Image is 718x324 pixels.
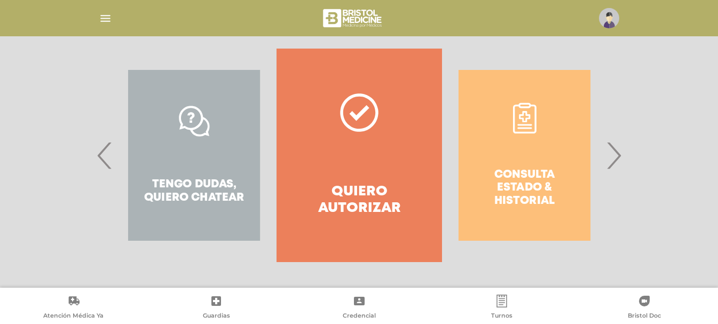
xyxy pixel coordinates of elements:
a: Atención Médica Ya [2,295,145,322]
a: Quiero autorizar [277,49,441,262]
a: Turnos [430,295,573,322]
span: Bristol Doc [628,312,661,321]
span: Next [603,127,624,184]
img: bristol-medicine-blanco.png [321,5,385,31]
span: Atención Médica Ya [43,312,104,321]
a: Guardias [145,295,287,322]
a: Credencial [288,295,430,322]
img: profile-placeholder.svg [599,8,619,28]
img: Cober_menu-lines-white.svg [99,12,112,25]
span: Turnos [491,312,512,321]
span: Guardias [203,312,230,321]
h4: Quiero autorizar [296,184,422,217]
a: Bristol Doc [573,295,716,322]
span: Credencial [343,312,376,321]
span: Previous [94,127,115,184]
